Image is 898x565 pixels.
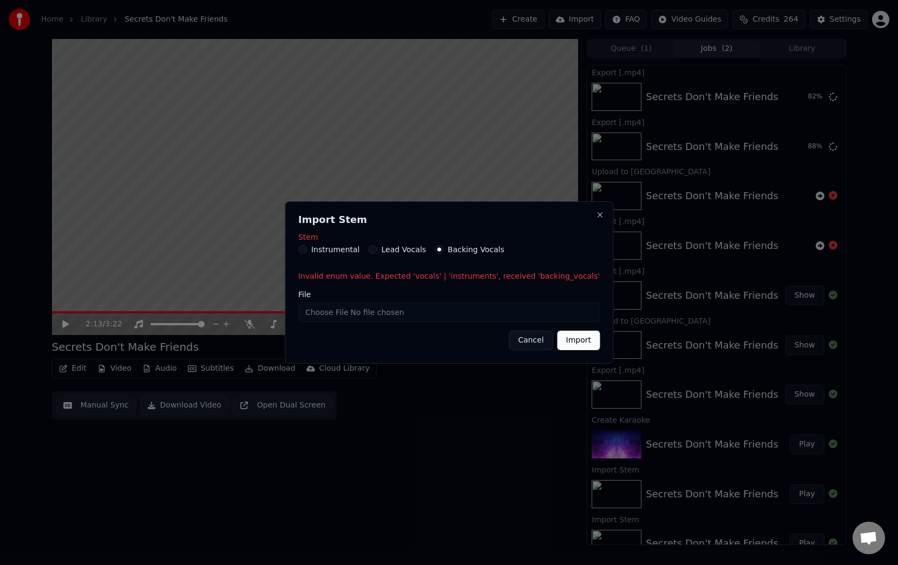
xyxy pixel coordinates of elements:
label: Instrumental [311,246,360,253]
button: Cancel [509,331,553,350]
label: File [298,291,600,298]
p: Invalid enum value. Expected 'vocals' | 'instruments', received 'backing_vocals' [298,271,600,282]
label: Stem [298,233,600,241]
button: Import [558,331,600,350]
h2: Import Stem [298,215,600,225]
label: Lead Vocals [381,246,426,253]
label: Backing Vocals [448,246,504,253]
